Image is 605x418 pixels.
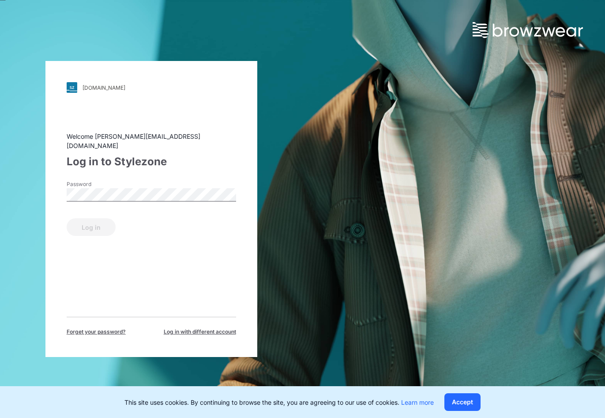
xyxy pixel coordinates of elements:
[401,399,434,406] a: Learn more
[83,84,125,91] div: [DOMAIN_NAME]
[124,398,434,407] p: This site uses cookies. By continuing to browse the site, you are agreeing to our use of cookies.
[67,132,236,150] div: Welcome [PERSON_NAME][EMAIL_ADDRESS][DOMAIN_NAME]
[67,180,128,188] label: Password
[473,22,583,38] img: browzwear-logo.73288ffb.svg
[67,328,126,336] span: Forget your password?
[67,82,236,93] a: [DOMAIN_NAME]
[67,154,236,170] div: Log in to Stylezone
[444,393,481,411] button: Accept
[67,82,77,93] img: svg+xml;base64,PHN2ZyB3aWR0aD0iMjgiIGhlaWdodD0iMjgiIHZpZXdCb3g9IjAgMCAyOCAyOCIgZmlsbD0ibm9uZSIgeG...
[164,328,236,336] span: Log in with different account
